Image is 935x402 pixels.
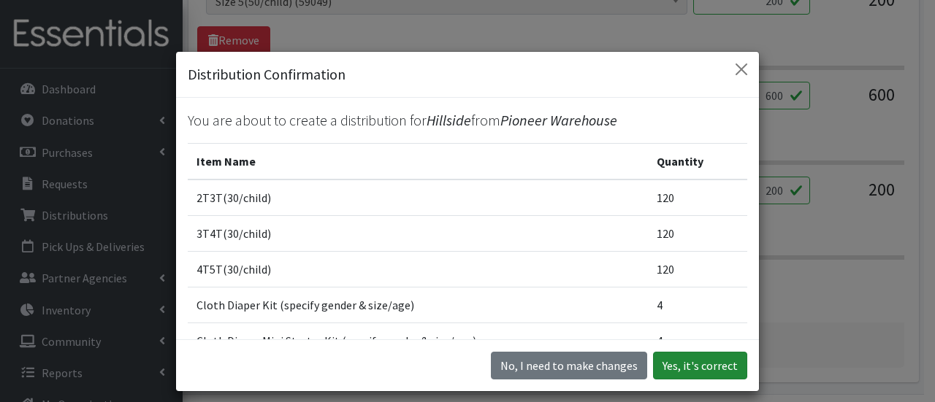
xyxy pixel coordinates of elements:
[653,352,747,379] button: Yes, it's correct
[188,109,747,131] p: You are about to create a distribution for from
[188,179,648,216] td: 2T3T(30/child)
[648,216,747,252] td: 120
[648,323,747,359] td: 4
[188,323,648,359] td: Cloth Diaper Mini Starter Kit (specify gender & size/age)
[648,179,747,216] td: 120
[648,144,747,180] th: Quantity
[491,352,647,379] button: No I need to make changes
[188,287,648,323] td: Cloth Diaper Kit (specify gender & size/age)
[188,63,346,85] h5: Distribution Confirmation
[188,252,648,287] td: 4T5T(30/child)
[500,111,617,129] span: Pioneer Warehouse
[427,111,471,129] span: Hillside
[648,287,747,323] td: 4
[648,252,747,287] td: 120
[188,144,648,180] th: Item Name
[730,58,753,81] button: Close
[188,216,648,252] td: 3T4T(30/child)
